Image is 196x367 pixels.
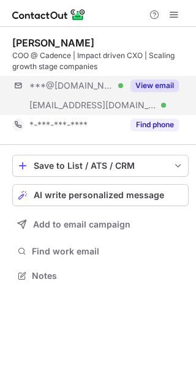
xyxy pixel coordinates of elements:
[33,220,130,229] span: Add to email campaign
[12,37,94,49] div: [PERSON_NAME]
[34,190,164,200] span: AI write personalized message
[12,184,189,206] button: AI write personalized message
[130,80,179,92] button: Reveal Button
[12,243,189,260] button: Find work email
[12,7,86,22] img: ContactOut v5.3.10
[29,100,157,111] span: [EMAIL_ADDRESS][DOMAIN_NAME]
[12,155,189,177] button: save-profile-one-click
[32,270,184,281] span: Notes
[34,161,167,171] div: Save to List / ATS / CRM
[12,213,189,235] button: Add to email campaign
[29,80,114,91] span: ***@[DOMAIN_NAME]
[32,246,184,257] span: Find work email
[12,50,189,72] div: COO @ Cadence | Impact driven CXO | Scaling growth stage companies
[130,119,179,131] button: Reveal Button
[12,267,189,284] button: Notes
